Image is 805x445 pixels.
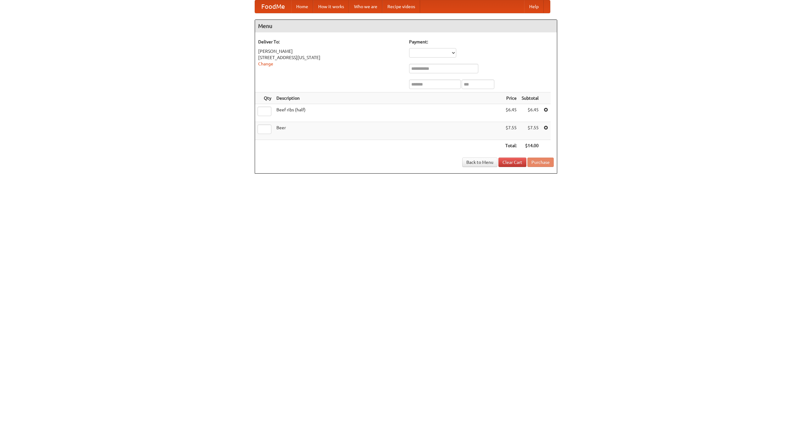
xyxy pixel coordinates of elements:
td: Beef ribs (half) [274,104,503,122]
a: Help [524,0,544,13]
th: Total: [503,140,519,152]
h5: Deliver To: [258,39,403,45]
button: Purchase [527,158,554,167]
div: [STREET_ADDRESS][US_STATE] [258,54,403,61]
a: FoodMe [255,0,291,13]
th: Description [274,92,503,104]
th: $14.00 [519,140,541,152]
th: Price [503,92,519,104]
td: $6.45 [519,104,541,122]
a: How it works [313,0,349,13]
h5: Payment: [409,39,554,45]
a: Home [291,0,313,13]
h4: Menu [255,20,557,32]
a: Clear Cart [498,158,526,167]
td: $7.55 [503,122,519,140]
th: Qty [255,92,274,104]
div: [PERSON_NAME] [258,48,403,54]
a: Back to Menu [462,158,497,167]
a: Who we are [349,0,382,13]
td: $7.55 [519,122,541,140]
a: Change [258,61,273,66]
th: Subtotal [519,92,541,104]
a: Recipe videos [382,0,420,13]
td: Beer [274,122,503,140]
td: $6.45 [503,104,519,122]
